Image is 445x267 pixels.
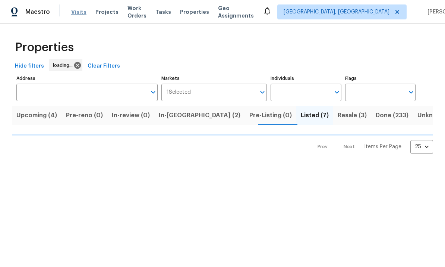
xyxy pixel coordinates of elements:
span: Maestro [25,8,50,16]
label: Address [16,76,158,81]
span: loading... [53,62,76,69]
label: Flags [345,76,416,81]
span: Pre-Listing (0) [249,110,292,121]
button: Open [148,87,158,97]
span: Done (233) [376,110,408,121]
label: Individuals [271,76,341,81]
span: In-[GEOGRAPHIC_DATA] (2) [159,110,240,121]
span: Properties [15,44,74,51]
span: Properties [180,8,209,16]
button: Clear Filters [85,59,123,73]
span: Hide filters [15,62,44,71]
span: Work Orders [127,4,146,19]
span: Projects [95,8,119,16]
span: Clear Filters [88,62,120,71]
span: Tasks [155,9,171,15]
p: Items Per Page [364,143,401,150]
button: Open [406,87,416,97]
span: Pre-reno (0) [66,110,103,121]
nav: Pagination Navigation [310,140,433,154]
span: In-review (0) [112,110,150,121]
span: Listed (7) [301,110,329,121]
label: Markets [161,76,267,81]
div: loading... [49,59,82,71]
button: Open [332,87,342,97]
span: 1 Selected [167,89,191,96]
span: Resale (3) [338,110,367,121]
button: Open [257,87,268,97]
span: Upcoming (4) [16,110,57,121]
span: Geo Assignments [218,4,254,19]
span: Visits [71,8,86,16]
span: [GEOGRAPHIC_DATA], [GEOGRAPHIC_DATA] [284,8,389,16]
button: Hide filters [12,59,47,73]
div: 25 [410,137,433,156]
